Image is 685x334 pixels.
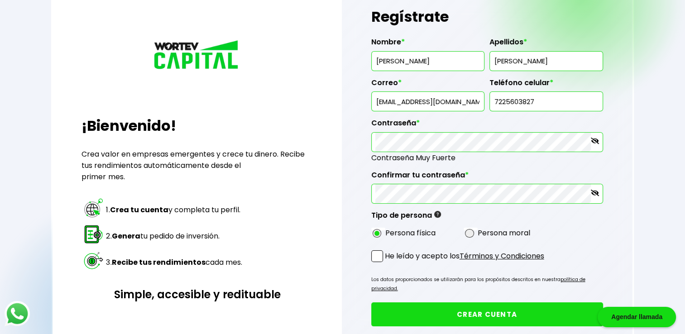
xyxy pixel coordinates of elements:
p: Los datos proporcionados se utilizarán para los propósitos descritos en nuestra [371,275,603,293]
span: Contraseña Muy Fuerte [371,152,603,163]
strong: Crea tu cuenta [110,205,168,215]
label: Apellidos [489,38,603,51]
p: He leído y acepto los [385,250,544,262]
img: paso 1 [83,197,104,219]
label: Persona moral [478,227,530,239]
td: 2. tu pedido de inversión. [105,223,242,248]
div: Agendar llamada [598,307,676,327]
label: Nombre [371,38,485,51]
img: paso 3 [83,250,104,271]
label: Contraseña [371,119,603,132]
h2: ¡Bienvenido! [81,115,312,137]
img: gfR76cHglkPwleuBLjWdxeZVvX9Wp6JBDmjRYY8JYDQn16A2ICN00zLTgIroGa6qie5tIuWH7V3AapTKqzv+oMZsGfMUqL5JM... [434,211,441,218]
input: inversionista@gmail.com [375,92,481,111]
label: Tipo de persona [371,211,441,224]
img: paso 2 [83,224,104,245]
input: 10 dígitos [493,92,599,111]
a: política de privacidad. [371,276,585,292]
p: Crea valor en empresas emergentes y crece tu dinero. Recibe tus rendimientos automáticamente desd... [81,148,312,182]
label: Persona física [385,227,436,239]
strong: Genera [111,231,140,241]
label: Teléfono celular [489,78,603,92]
strong: Recibe tus rendimientos [111,257,205,267]
img: logos_whatsapp-icon.242b2217.svg [5,301,30,326]
td: 1. y completa tu perfil. [105,197,242,222]
h1: Regístrate [371,3,603,30]
button: CREAR CUENTA [371,302,603,326]
label: Confirmar tu contraseña [371,171,603,184]
label: Correo [371,78,485,92]
a: Términos y Condiciones [460,251,544,261]
h3: Simple, accesible y redituable [81,286,312,302]
td: 3. cada mes. [105,249,242,275]
img: logo_wortev_capital [152,39,242,72]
